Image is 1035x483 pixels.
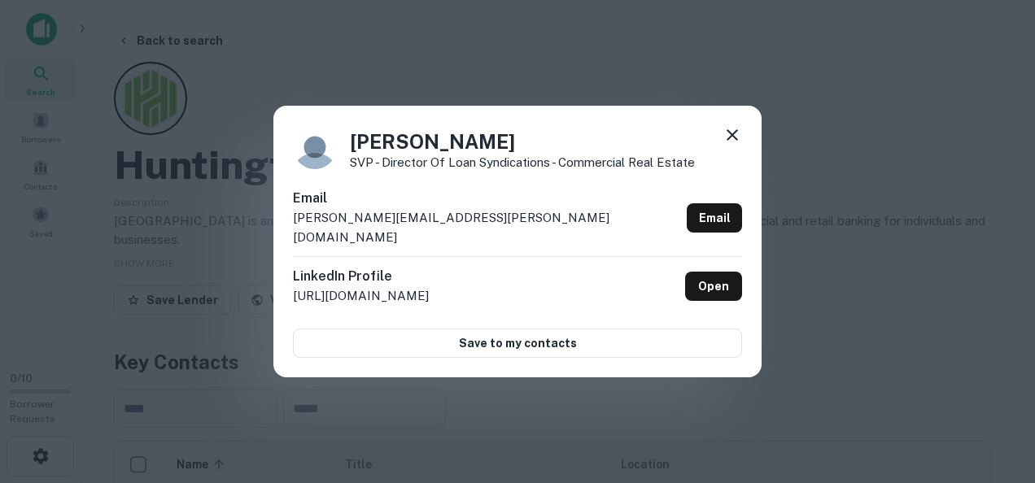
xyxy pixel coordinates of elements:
iframe: Chat Widget [954,353,1035,431]
h4: [PERSON_NAME] [350,127,695,156]
img: 9c8pery4andzj6ohjkjp54ma2 [293,125,337,169]
a: Email [687,203,742,233]
h6: LinkedIn Profile [293,267,429,286]
a: Open [685,272,742,301]
button: Save to my contacts [293,329,742,358]
p: [URL][DOMAIN_NAME] [293,286,429,306]
p: [PERSON_NAME][EMAIL_ADDRESS][PERSON_NAME][DOMAIN_NAME] [293,208,680,246]
p: SVP - Director of Loan Syndications - Commercial Real Estate [350,156,695,168]
h6: Email [293,189,680,208]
